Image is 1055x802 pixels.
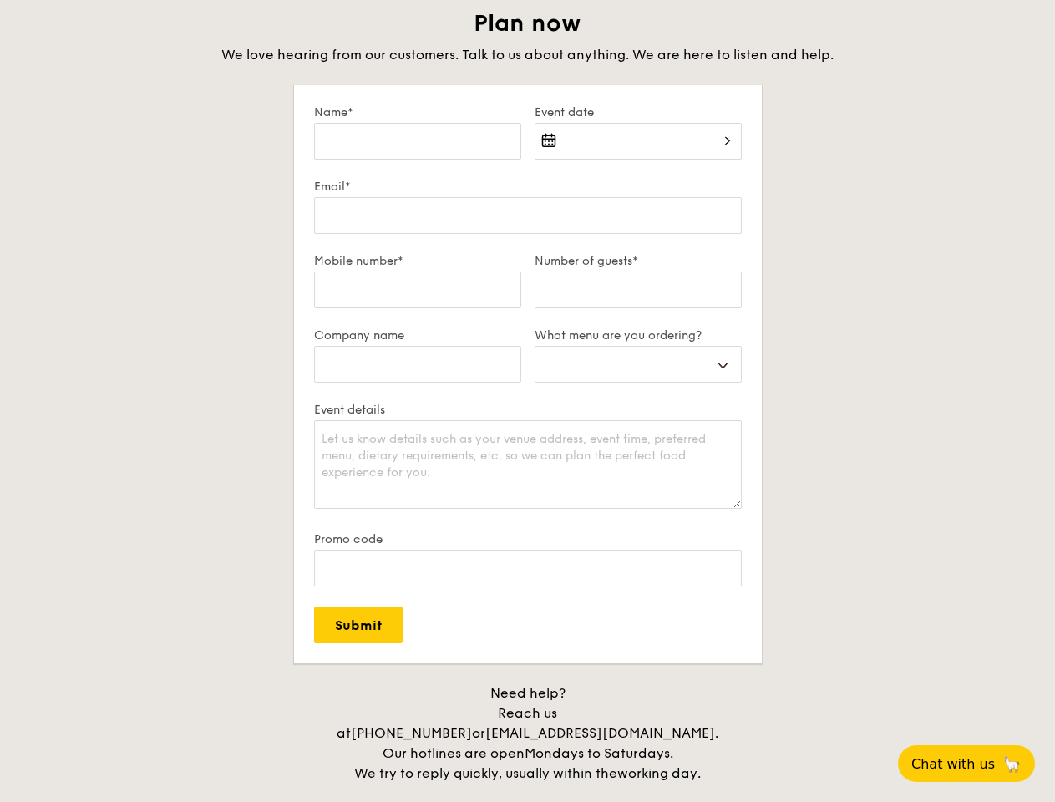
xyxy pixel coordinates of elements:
label: Promo code [314,532,742,546]
label: Email* [314,180,742,194]
a: [EMAIL_ADDRESS][DOMAIN_NAME] [485,725,715,741]
label: Name* [314,105,521,119]
textarea: Let us know details such as your venue address, event time, preferred menu, dietary requirements,... [314,420,742,509]
span: Mondays to Saturdays. [525,745,673,761]
span: working day. [617,765,701,781]
label: Event date [535,105,742,119]
label: Number of guests* [535,254,742,268]
input: Submit [314,607,403,643]
label: Event details [314,403,742,417]
span: Plan now [474,9,581,38]
label: Mobile number* [314,254,521,268]
span: We love hearing from our customers. Talk to us about anything. We are here to listen and help. [221,47,834,63]
span: Chat with us [911,756,995,772]
label: Company name [314,328,521,343]
div: Need help? Reach us at or . Our hotlines are open We try to reply quickly, usually within the [319,683,737,784]
a: [PHONE_NUMBER] [351,725,472,741]
button: Chat with us🦙 [898,745,1035,782]
span: 🦙 [1002,754,1022,774]
label: What menu are you ordering? [535,328,742,343]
